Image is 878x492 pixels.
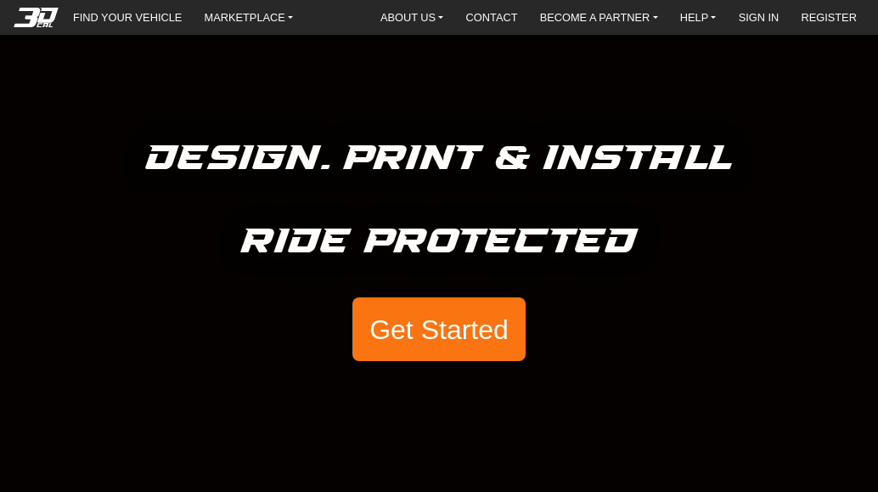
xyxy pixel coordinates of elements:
[459,7,525,28] a: CONTACT
[533,7,665,28] a: BECOME A PARTNER
[374,7,450,28] a: ABOUT US
[146,131,733,187] h5: Design. Print & Install
[794,7,863,28] a: REGISTER
[673,7,723,28] a: HELP
[198,7,301,28] a: MARKETPLACE
[241,214,638,270] h5: Ride Protected
[66,7,189,28] a: FIND YOUR VEHICLE
[732,7,786,28] a: SIGN IN
[352,297,526,362] button: Get Started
